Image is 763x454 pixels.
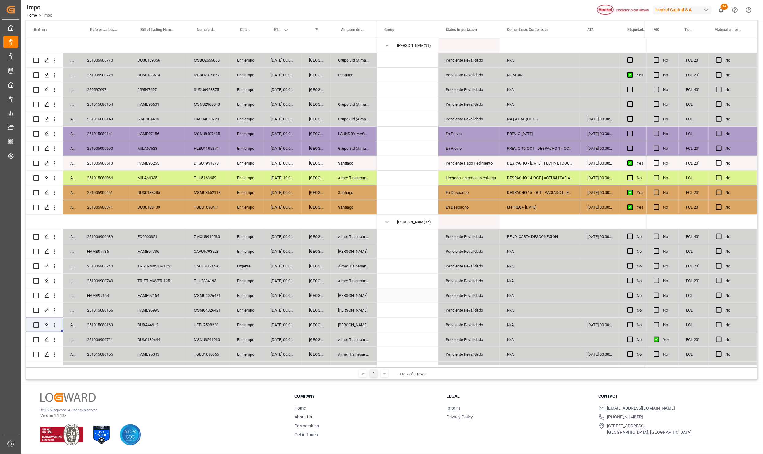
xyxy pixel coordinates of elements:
[646,141,757,156] div: Press SPACE to select this row.
[63,303,80,317] div: In progress
[500,53,580,67] div: N/A
[230,332,263,347] div: En tiempo
[130,318,186,332] div: DUBA44612
[331,171,377,185] div: Almer Tlalnepantla
[331,362,377,376] div: Almer Tlalnepantla
[331,68,377,82] div: Santiago
[500,274,580,288] div: N/A
[230,318,263,332] div: En tiempo
[230,82,263,97] div: En tiempo
[230,347,263,361] div: En tiempo
[63,185,80,200] div: Arrived
[302,82,331,97] div: [GEOGRAPHIC_DATA]
[302,112,331,126] div: [GEOGRAPHIC_DATA]
[186,185,230,200] div: MSMU3552118
[302,303,331,317] div: [GEOGRAPHIC_DATA]
[186,303,230,317] div: MSMU4026421
[679,259,709,273] div: FCL 20"
[580,229,620,244] div: [DATE] 00:00:00
[646,68,757,82] div: Press SPACE to select this row.
[26,215,377,229] div: Press SPACE to select this row.
[80,171,130,185] div: 251015080066
[500,112,580,126] div: NA | ATRAQUE OK
[341,28,364,32] span: Almacen de entrega
[230,53,263,67] div: En tiempo
[646,229,757,244] div: Press SPACE to select this row.
[646,288,757,303] div: Press SPACE to select this row.
[679,347,709,361] div: LCL
[26,332,377,347] div: Press SPACE to select this row.
[263,259,302,273] div: [DATE] 00:00:00
[186,229,230,244] div: ZMOU8910580
[230,156,263,170] div: En tiempo
[230,274,263,288] div: En tiempo
[80,53,130,67] div: 251006900770
[331,185,377,200] div: Santiago
[679,141,709,156] div: FCL 20"
[331,229,377,244] div: Almer Tlalnepantla
[63,332,80,347] div: In progress
[646,156,757,171] div: Press SPACE to select this row.
[130,347,186,361] div: HAMB95343
[26,112,377,127] div: Press SPACE to select this row.
[230,288,263,303] div: En tiempo
[646,112,757,127] div: Press SPACE to select this row.
[447,406,460,410] a: Imprint
[80,362,130,376] div: 251006900722
[331,244,377,259] div: [PERSON_NAME]
[646,215,757,229] div: Press SPACE to select this row.
[230,171,263,185] div: En tiempo
[263,274,302,288] div: [DATE] 00:00:00
[130,97,186,112] div: HAMB96601
[500,244,580,259] div: N/A
[500,141,580,156] div: PREVIO 16-OCT | DESPACHO 17-OCT
[331,141,377,156] div: Grupo Sid (Almacenaje y Distribucion AVIOR)
[130,68,186,82] div: DUS0188513
[186,82,230,97] div: SUDU6968375
[302,229,331,244] div: [GEOGRAPHIC_DATA]
[186,97,230,112] div: MSNU2968043
[63,82,80,97] div: In progress
[263,141,302,156] div: [DATE] 00:00:00
[263,112,302,126] div: [DATE] 00:00:00
[302,68,331,82] div: [GEOGRAPHIC_DATA]
[500,97,580,112] div: N/A
[63,229,80,244] div: Arrived
[500,82,580,97] div: N/A
[130,112,186,126] div: 6041101495
[302,347,331,361] div: [GEOGRAPHIC_DATA]
[130,244,186,259] div: HAMB97736
[331,347,377,361] div: Almer Tlalnepantla
[130,274,186,288] div: TRIZT-MXVER-1251
[295,406,306,410] a: Home
[130,185,186,200] div: DUS0188285
[302,200,331,214] div: [GEOGRAPHIC_DATA]
[331,288,377,303] div: [PERSON_NAME]
[186,141,230,156] div: HLBU1105274
[646,82,757,97] div: Press SPACE to select this row.
[186,347,230,361] div: TGBU1030366
[80,112,130,126] div: 251015080149
[186,244,230,259] div: CAAU5793523
[26,97,377,112] div: Press SPACE to select this row.
[230,68,263,82] div: En tiempo
[331,332,377,347] div: Almer Tlalnepantla
[130,303,186,317] div: HAMB96995
[80,318,130,332] div: 251015080163
[130,200,186,214] div: DUS0188139
[679,68,709,82] div: FCL 20"
[653,4,714,16] button: Henkel Capital S.A
[263,244,302,259] div: [DATE] 00:00:00
[302,362,331,376] div: [GEOGRAPHIC_DATA]
[26,347,377,362] div: Press SPACE to select this row.
[263,53,302,67] div: [DATE] 00:00:00
[130,229,186,244] div: EO0000351
[26,318,377,332] div: Press SPACE to select this row.
[230,141,263,156] div: En tiempo
[27,13,37,17] a: Home
[130,171,186,185] div: MILA66935
[186,318,230,332] div: UETU7598220
[26,259,377,274] div: Press SPACE to select this row.
[580,318,620,332] div: [DATE] 00:00:00
[646,185,757,200] div: Press SPACE to select this row.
